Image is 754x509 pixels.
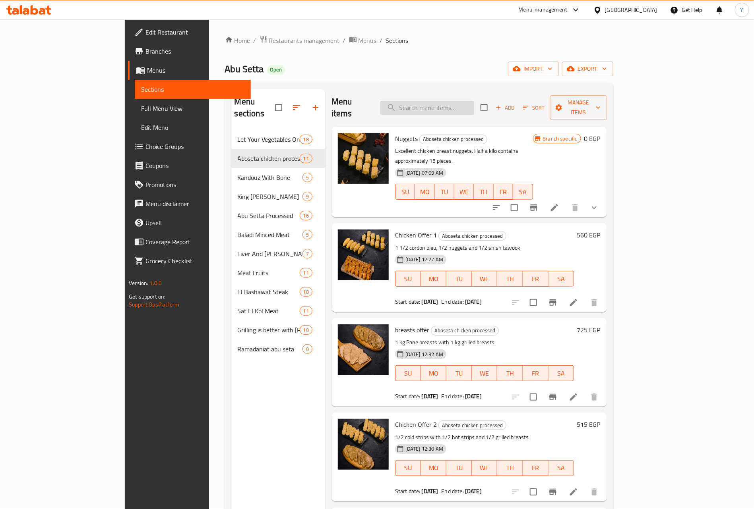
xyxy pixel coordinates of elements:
[585,482,604,501] button: delete
[238,154,300,163] span: Aboseta chicken processed
[577,229,601,241] h6: 560 EGP
[497,186,510,198] span: FR
[465,297,482,307] b: [DATE]
[300,326,312,334] span: 10
[386,36,409,45] span: Sections
[150,278,162,288] span: 1.0.0
[135,118,251,137] a: Edit Menu
[395,486,421,496] span: Start date:
[135,99,251,118] a: Full Menu View
[584,133,601,144] h6: 0 EGP
[500,368,519,379] span: TH
[395,460,421,476] button: SU
[457,186,471,198] span: WE
[418,186,431,198] span: MO
[438,186,451,198] span: TU
[302,192,312,201] div: items
[421,460,446,476] button: MO
[238,230,302,239] span: Baladi Minced Meat
[303,174,312,181] span: 5
[577,324,601,335] h6: 725 EGP
[399,186,412,198] span: SU
[566,198,585,217] button: delete
[497,365,523,381] button: TH
[476,99,492,116] span: Select section
[523,271,549,287] button: FR
[300,155,312,162] span: 11
[238,268,300,278] div: Meat Fruits
[438,420,506,430] div: Aboseta chicken processed
[269,36,340,45] span: Restaurants management
[306,98,325,117] button: Add section
[585,293,604,312] button: delete
[431,326,499,335] div: Aboseta chicken processed
[421,365,446,381] button: MO
[128,156,251,175] a: Coupons
[300,325,312,335] div: items
[424,462,443,474] span: MO
[475,462,494,474] span: WE
[260,35,340,46] a: Restaurants management
[343,36,346,45] li: /
[300,269,312,277] span: 11
[402,445,446,453] span: [DATE] 12:30 AM
[395,271,421,287] button: SU
[525,484,542,500] span: Select to update
[231,187,325,206] div: King [PERSON_NAME]9
[474,184,493,200] button: TH
[141,104,244,113] span: Full Menu View
[147,66,244,75] span: Menus
[128,232,251,251] a: Coverage Report
[238,325,300,335] div: Grilling is better with Abu Sitta
[129,299,179,310] a: Support.OpsPlatform
[415,184,434,200] button: MO
[549,365,574,381] button: SA
[472,271,497,287] button: WE
[540,135,581,143] span: Branch specific
[267,66,285,73] span: Open
[549,271,574,287] button: SA
[516,186,529,198] span: SA
[141,85,244,94] span: Sections
[525,294,542,311] span: Select to update
[395,133,418,145] span: Nuggets
[300,135,312,144] div: items
[395,418,437,430] span: Chicken Offer 2
[543,482,562,501] button: Branch-specific-item
[494,184,513,200] button: FR
[395,432,574,442] p: 1/2 cold strips with 1/2 hot strips and 1/2 grilled breasts
[231,206,325,225] div: Abu Setta Processed16
[508,62,559,76] button: import
[145,237,244,247] span: Coverage Report
[338,133,389,184] img: Nuggets
[550,95,607,120] button: Manage items
[238,249,302,258] span: Liver And [PERSON_NAME]
[231,320,325,339] div: Grilling is better with [PERSON_NAME]10
[420,135,487,144] span: Aboseta chicken processed
[399,462,418,474] span: SU
[145,180,244,189] span: Promotions
[569,298,578,307] a: Edit menu item
[494,103,516,112] span: Add
[402,169,446,177] span: [DATE] 07:09 AM
[303,345,312,353] span: 0
[331,96,371,120] h2: Menu items
[238,325,300,335] span: Grilling is better with [PERSON_NAME]
[238,211,300,220] span: Abu Setta Processed
[526,368,545,379] span: FR
[550,203,559,212] a: Edit menu item
[267,65,285,75] div: Open
[238,135,300,144] div: Let Your Vegetables On Talabat And Your Meat On Abu Setta
[568,64,607,74] span: export
[302,344,312,354] div: items
[129,278,148,288] span: Version:
[231,149,325,168] div: Aboseta chicken processed11
[300,306,312,316] div: items
[552,273,571,285] span: SA
[225,35,613,46] nav: breadcrumb
[231,168,325,187] div: Kandouz With Bone5
[238,344,302,354] span: Ramadaniat abu seta
[141,123,244,132] span: Edit Menu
